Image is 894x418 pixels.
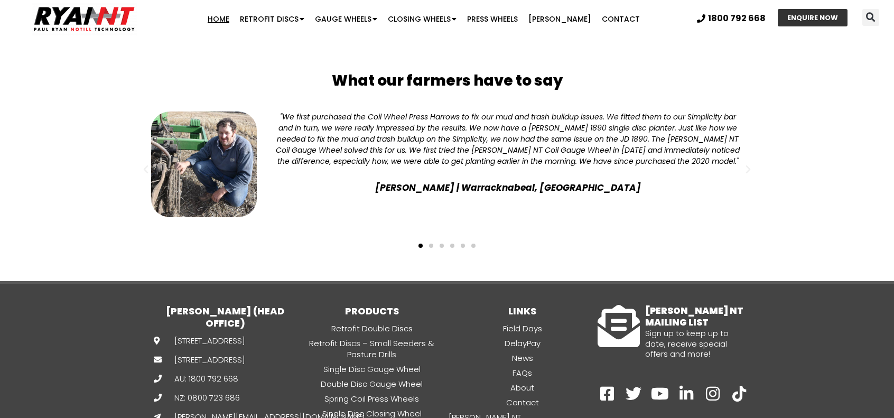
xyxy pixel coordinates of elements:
[172,335,245,346] span: [STREET_ADDRESS]
[173,8,674,30] nav: Menu
[598,305,640,347] a: RYAN NT MAILING LIST
[447,396,598,408] a: Contact
[151,112,257,217] img: Brad Jenkinson | Warracknabeal, VIC
[310,8,383,30] a: Gauge Wheels
[418,244,423,248] span: Go to slide 1
[461,244,465,248] span: Go to slide 5
[645,328,729,359] span: Sign up to keep up to date, receive special offers and more!
[273,180,743,195] span: [PERSON_NAME] | Warracknabeal, [GEOGRAPHIC_DATA]
[296,363,447,375] a: Single Disc Gauge Wheel
[440,244,444,248] span: Go to slide 3
[383,8,462,30] a: Closing Wheels
[141,164,151,175] div: Previous slide
[202,8,235,30] a: Home
[447,352,598,364] a: News
[172,354,245,365] span: [STREET_ADDRESS]
[708,14,766,23] span: 1800 792 668
[743,164,753,175] div: Next slide
[429,244,433,248] span: Go to slide 2
[450,244,454,248] span: Go to slide 4
[172,392,240,403] span: NZ: 0800 723 686
[697,14,766,23] a: 1800 792 668
[296,305,447,317] h3: PRODUCTS
[32,3,137,35] img: Ryan NT logo
[296,393,447,405] a: Spring Coil Press Wheels
[273,112,743,167] div: "We first purchased the Coil Wheel Press Harrows to fix our mud and trash buildup issues. We fitt...
[146,106,748,234] div: 1 / 6
[296,322,447,335] a: Retrofit Double Discs
[447,337,598,349] a: DelayPay
[523,8,597,30] a: [PERSON_NAME]
[447,322,598,335] a: Field Days
[146,106,748,255] div: Slides
[447,382,598,394] a: About
[154,373,233,384] a: AU: 1800 792 668
[597,8,645,30] a: Contact
[462,8,523,30] a: Press Wheels
[172,373,238,384] span: AU: 1800 792 668
[296,378,447,390] a: Double Disc Gauge Wheel
[296,337,447,360] a: Retrofit Discs – Small Seeders & Pasture Drills
[235,8,310,30] a: Retrofit Discs
[447,305,598,317] h3: LINKS
[471,244,476,248] span: Go to slide 6
[645,304,743,329] a: [PERSON_NAME] NT MAILING LIST
[154,392,233,403] a: NZ: 0800 723 686
[154,305,296,330] h3: [PERSON_NAME] (HEAD OFFICE)
[778,9,848,26] a: ENQUIRE NOW
[862,9,879,26] div: Search
[154,335,233,346] a: [STREET_ADDRESS]
[154,354,233,365] a: [STREET_ADDRESS]
[130,71,764,90] h2: What our farmers have to say
[787,14,838,21] span: ENQUIRE NOW
[447,367,598,379] a: FAQs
